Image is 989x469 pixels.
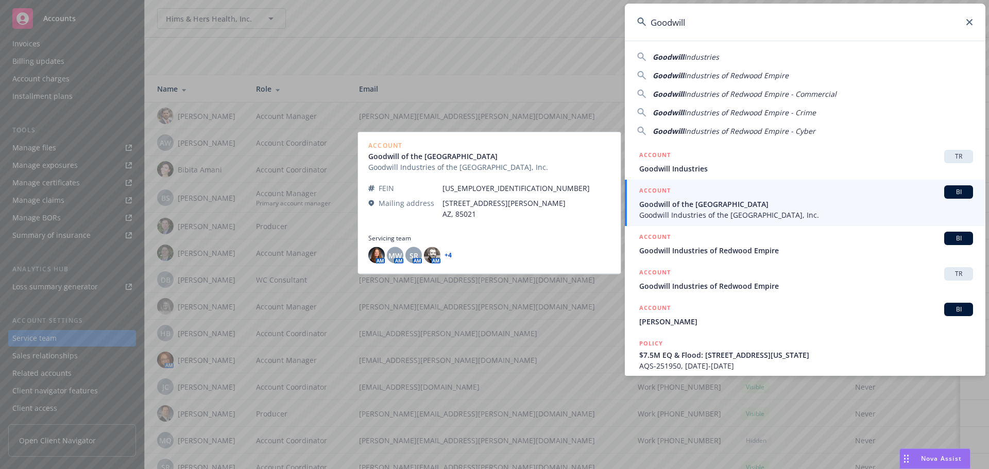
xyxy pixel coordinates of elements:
[639,199,973,210] span: Goodwill of the [GEOGRAPHIC_DATA]
[639,281,973,291] span: Goodwill Industries of Redwood Empire
[639,338,663,349] h5: POLICY
[639,245,973,256] span: Goodwill Industries of Redwood Empire
[639,163,973,174] span: Goodwill Industries
[653,126,684,136] span: Goodwill
[625,4,985,41] input: Search...
[684,71,789,80] span: Industries of Redwood Empire
[684,126,815,136] span: Industries of Redwood Empire - Cyber
[625,262,985,297] a: ACCOUNTTRGoodwill Industries of Redwood Empire
[948,152,969,161] span: TR
[948,305,969,314] span: BI
[639,185,671,198] h5: ACCOUNT
[639,267,671,280] h5: ACCOUNT
[625,144,985,180] a: ACCOUNTTRGoodwill Industries
[639,150,671,162] h5: ACCOUNT
[948,234,969,243] span: BI
[899,448,970,469] button: Nova Assist
[684,108,816,117] span: Industries of Redwood Empire - Crime
[639,360,973,371] span: AQS-251950, [DATE]-[DATE]
[653,71,684,80] span: Goodwill
[653,52,684,62] span: Goodwill
[639,316,973,327] span: [PERSON_NAME]
[639,303,671,315] h5: ACCOUNT
[625,226,985,262] a: ACCOUNTBIGoodwill Industries of Redwood Empire
[900,449,913,468] div: Drag to move
[653,108,684,117] span: Goodwill
[639,350,973,360] span: $7.5M EQ & Flood: [STREET_ADDRESS][US_STATE]
[948,269,969,279] span: TR
[921,454,962,463] span: Nova Assist
[625,180,985,226] a: ACCOUNTBIGoodwill of the [GEOGRAPHIC_DATA]Goodwill Industries of the [GEOGRAPHIC_DATA], Inc.
[625,333,985,377] a: POLICY$7.5M EQ & Flood: [STREET_ADDRESS][US_STATE]AQS-251950, [DATE]-[DATE]
[625,297,985,333] a: ACCOUNTBI[PERSON_NAME]
[653,89,684,99] span: Goodwill
[684,52,719,62] span: Industries
[639,232,671,244] h5: ACCOUNT
[639,210,973,220] span: Goodwill Industries of the [GEOGRAPHIC_DATA], Inc.
[948,187,969,197] span: BI
[684,89,837,99] span: Industries of Redwood Empire - Commercial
